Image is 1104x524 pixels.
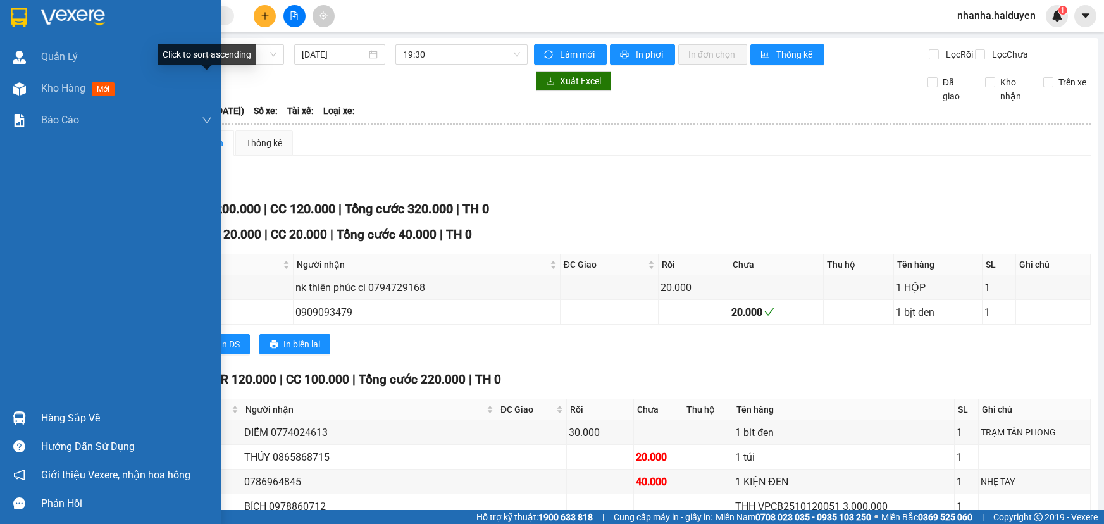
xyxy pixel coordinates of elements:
[881,510,972,524] span: Miền Bắc
[264,201,267,216] span: |
[290,11,299,20] span: file-add
[245,402,484,416] span: Người nhận
[941,47,975,61] span: Lọc Rồi
[564,258,646,271] span: ĐC Giao
[918,512,972,522] strong: 0369 525 060
[41,82,85,94] span: Kho hàng
[254,5,276,27] button: plus
[1074,5,1096,27] button: caret-down
[560,47,597,61] span: Làm mới
[158,44,256,65] div: Click to sort ascending
[13,440,25,452] span: question-circle
[13,411,26,425] img: warehouse-icon
[735,449,952,465] div: 1 túi
[475,372,501,387] span: TH 0
[981,425,1088,439] div: TRẠM TÂN PHONG
[41,494,212,513] div: Phản hồi
[403,45,520,64] span: 19:30
[755,512,871,522] strong: 0708 023 035 - 0935 103 250
[345,201,453,216] span: Tổng cước 320.000
[538,512,593,522] strong: 1900 633 818
[957,425,976,440] div: 1
[13,469,25,481] span: notification
[947,8,1046,23] span: nhanha.haiduyen
[440,227,443,242] span: |
[957,474,976,490] div: 1
[824,254,894,275] th: Thu hộ
[244,449,495,465] div: THÚY 0865868715
[896,304,979,320] div: 1 bịt den
[1053,75,1091,89] span: Trên xe
[92,82,115,96] span: mới
[610,44,675,65] button: printerIn phơi
[330,227,333,242] span: |
[983,254,1017,275] th: SL
[270,201,335,216] span: CC 120.000
[957,499,976,515] div: 1
[295,304,558,320] div: 0909093479
[202,115,212,125] span: down
[244,499,495,515] div: BÍCH 0978860712
[731,304,821,320] div: 20.000
[636,449,681,465] div: 20.000
[287,104,314,118] span: Tài xế:
[735,474,952,490] div: 1 KIỆN ĐEN
[338,201,342,216] span: |
[13,51,26,64] img: warehouse-icon
[476,510,593,524] span: Hỗ trợ kỹ thuật:
[264,227,268,242] span: |
[359,372,466,387] span: Tổng cước 220.000
[295,280,558,296] div: nk thiên phúc cl 0794729168
[659,254,729,275] th: Rồi
[661,280,726,296] div: 20.000
[716,510,871,524] span: Miền Nam
[894,254,982,275] th: Tên hàng
[874,515,878,520] span: ⚪️
[602,510,604,524] span: |
[13,114,26,127] img: solution-icon
[271,227,327,242] span: CC 20.000
[195,334,250,354] button: printerIn DS
[995,75,1033,103] span: Kho nhận
[283,5,306,27] button: file-add
[938,75,976,103] span: Đã giao
[955,399,979,420] th: SL
[11,8,27,27] img: logo-vxr
[195,201,261,216] span: CR 200.000
[205,227,261,242] span: CR 20.000
[462,201,489,216] span: TH 0
[546,77,555,87] span: download
[981,475,1088,489] div: NHẸ TAY
[302,47,366,61] input: 12/10/2025
[41,467,190,483] span: Giới thiệu Vexere, nhận hoa hồng
[13,82,26,96] img: warehouse-icon
[1060,6,1065,15] span: 1
[319,11,328,20] span: aim
[534,44,607,65] button: syncLàm mới
[270,340,278,350] span: printer
[729,254,824,275] th: Chưa
[982,510,984,524] span: |
[41,49,78,65] span: Quản Lý
[984,304,1014,320] div: 1
[456,201,459,216] span: |
[979,399,1091,420] th: Ghi chú
[280,372,283,387] span: |
[337,227,437,242] span: Tổng cước 40.000
[500,402,554,416] span: ĐC Giao
[297,258,547,271] span: Người nhận
[735,499,952,515] div: THH VPCB2510120051 3.000.000
[213,372,276,387] span: CR 120.000
[536,71,611,91] button: downloadXuất Excel
[636,474,681,490] div: 40.000
[987,47,1030,61] span: Lọc Chưa
[286,372,349,387] span: CC 100.000
[614,510,712,524] span: Cung cấp máy in - giấy in:
[446,227,472,242] span: TH 0
[1058,6,1067,15] sup: 1
[41,112,79,128] span: Báo cáo
[683,399,733,420] th: Thu hộ
[1051,10,1063,22] img: icon-new-feature
[13,497,25,509] span: message
[244,474,495,490] div: 0786964845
